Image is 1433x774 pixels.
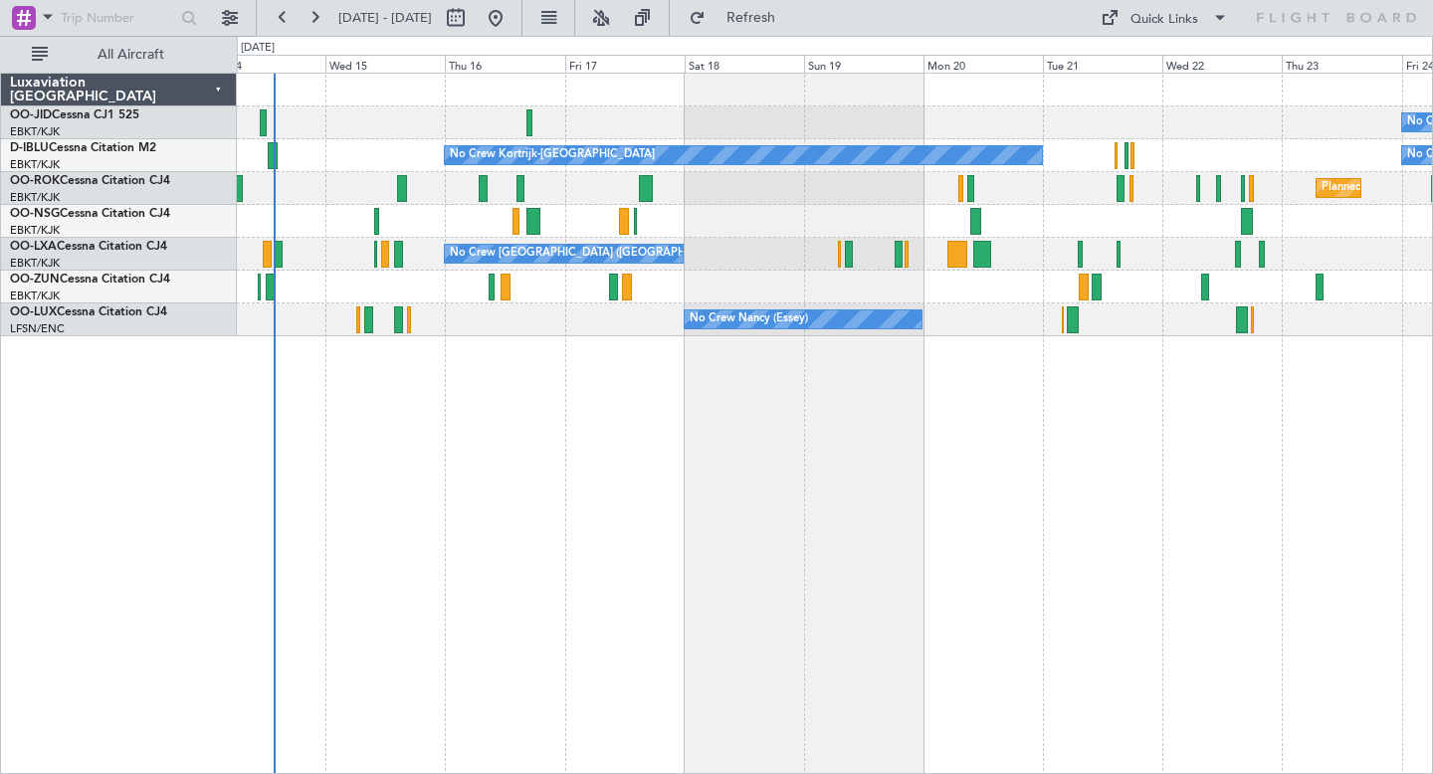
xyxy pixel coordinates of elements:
div: No Crew Kortrijk-[GEOGRAPHIC_DATA] [450,140,655,170]
span: OO-LUX [10,306,57,318]
span: OO-NSG [10,208,60,220]
a: EBKT/KJK [10,256,60,271]
div: [DATE] [241,40,275,57]
a: LFSN/ENC [10,321,65,336]
a: OO-LXACessna Citation CJ4 [10,241,167,253]
a: OO-ZUNCessna Citation CJ4 [10,274,170,286]
div: Quick Links [1130,10,1198,30]
div: Sat 18 [685,55,804,73]
div: Wed 15 [325,55,445,73]
span: All Aircraft [52,48,210,62]
button: Quick Links [1091,2,1238,34]
button: All Aircraft [22,39,216,71]
input: Trip Number [61,3,175,33]
span: D-IBLU [10,142,49,154]
a: OO-LUXCessna Citation CJ4 [10,306,167,318]
div: Thu 23 [1282,55,1401,73]
div: No Crew [GEOGRAPHIC_DATA] ([GEOGRAPHIC_DATA] National) [450,239,783,269]
a: EBKT/KJK [10,124,60,139]
span: [DATE] - [DATE] [338,9,432,27]
span: Refresh [710,11,793,25]
button: Refresh [680,2,799,34]
div: No Crew Nancy (Essey) [690,304,808,334]
div: Mon 20 [923,55,1043,73]
span: OO-ROK [10,175,60,187]
div: Thu 16 [445,55,564,73]
a: D-IBLUCessna Citation M2 [10,142,156,154]
div: Tue 14 [206,55,325,73]
a: EBKT/KJK [10,190,60,205]
a: EBKT/KJK [10,157,60,172]
div: Wed 22 [1162,55,1282,73]
a: OO-JIDCessna CJ1 525 [10,109,139,121]
span: OO-ZUN [10,274,60,286]
span: OO-LXA [10,241,57,253]
a: EBKT/KJK [10,223,60,238]
span: OO-JID [10,109,52,121]
div: Sun 19 [804,55,923,73]
a: OO-NSGCessna Citation CJ4 [10,208,170,220]
div: Fri 17 [565,55,685,73]
div: Tue 21 [1043,55,1162,73]
a: EBKT/KJK [10,289,60,303]
a: OO-ROKCessna Citation CJ4 [10,175,170,187]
